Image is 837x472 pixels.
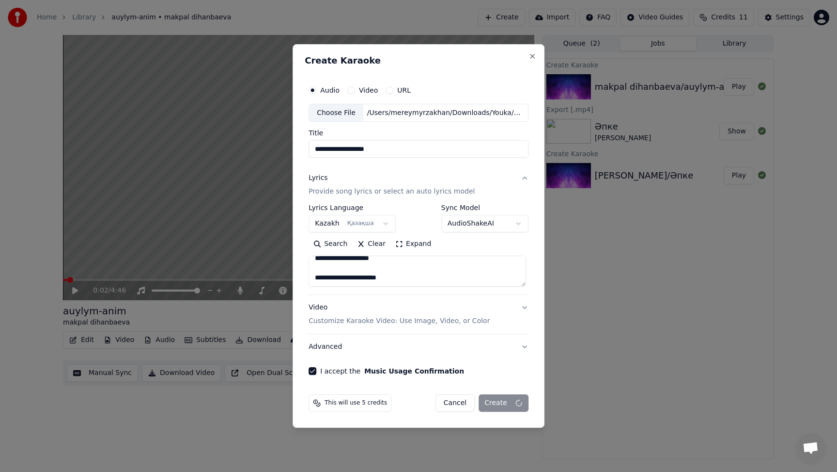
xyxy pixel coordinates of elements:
button: Expand [390,237,436,252]
h2: Create Karaoke [305,56,532,65]
button: Clear [352,237,390,252]
p: Customize Karaoke Video: Use Image, Video, or Color [309,316,490,326]
label: Video [359,87,378,94]
span: This will use 5 credits [325,399,387,407]
div: LyricsProvide song lyrics or select an auto lyrics model [309,205,528,295]
div: Lyrics [309,174,327,183]
button: I accept the [364,368,464,374]
button: Search [309,237,352,252]
button: LyricsProvide song lyrics or select an auto lyrics model [309,166,528,205]
div: Video [309,303,490,326]
label: Sync Model [441,205,528,212]
label: I accept the [320,368,464,374]
div: Choose File [309,104,363,122]
button: Cancel [435,394,475,412]
div: /Users/mereymyrzakhan/Downloads/Youka/тобы - Майра [PERSON_NAME]-ай.mp3 [363,108,528,118]
button: Advanced [309,334,528,359]
label: Title [309,130,528,137]
button: VideoCustomize Karaoke Video: Use Image, Video, or Color [309,295,528,334]
label: Lyrics Language [309,205,396,212]
label: Audio [320,87,340,94]
p: Provide song lyrics or select an auto lyrics model [309,187,475,197]
label: URL [397,87,411,94]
